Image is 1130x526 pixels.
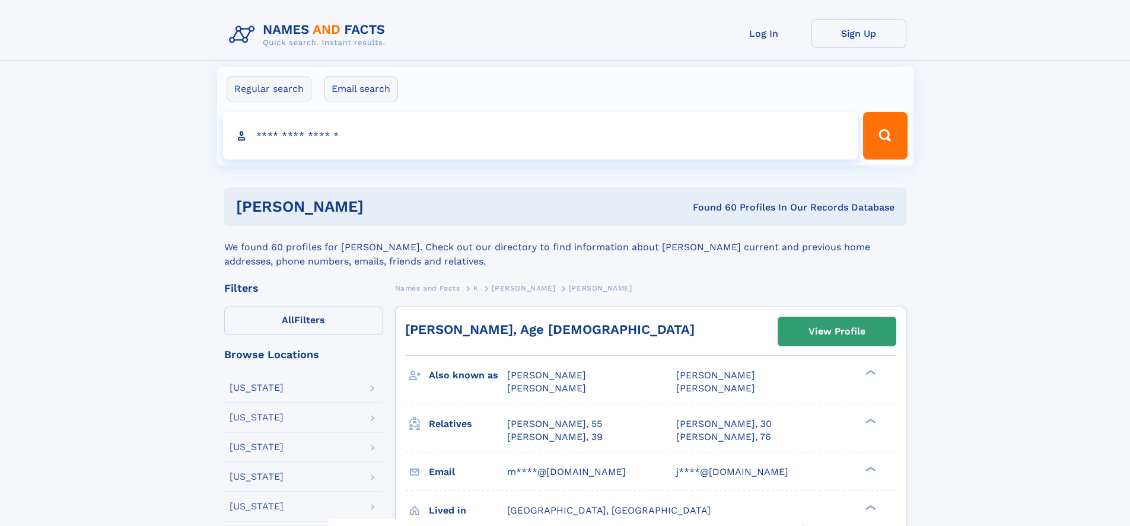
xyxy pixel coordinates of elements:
[492,284,555,292] span: [PERSON_NAME]
[282,314,294,326] span: All
[492,280,555,295] a: [PERSON_NAME]
[224,226,906,269] div: We found 60 profiles for [PERSON_NAME]. Check out our directory to find information about [PERSON...
[230,413,284,422] div: [US_STATE]
[429,501,507,521] h3: Lived in
[324,76,398,101] label: Email search
[230,383,284,393] div: [US_STATE]
[224,307,383,335] label: Filters
[863,112,907,160] button: Search Button
[429,365,507,385] h3: Also known as
[676,382,755,394] span: [PERSON_NAME]
[223,112,858,160] input: search input
[224,283,383,294] div: Filters
[862,465,877,473] div: ❯
[676,417,772,431] a: [PERSON_NAME], 30
[227,76,311,101] label: Regular search
[507,505,711,516] span: [GEOGRAPHIC_DATA], [GEOGRAPHIC_DATA]
[473,284,479,292] span: K
[230,472,284,482] div: [US_STATE]
[395,280,460,295] a: Names and Facts
[676,431,771,444] a: [PERSON_NAME], 76
[405,322,695,337] a: [PERSON_NAME], Age [DEMOGRAPHIC_DATA]
[230,502,284,511] div: [US_STATE]
[862,369,877,377] div: ❯
[778,317,896,346] a: View Profile
[507,382,586,394] span: [PERSON_NAME]
[507,417,602,431] a: [PERSON_NAME], 55
[507,431,603,444] a: [PERSON_NAME], 39
[236,199,529,214] h1: [PERSON_NAME]
[429,462,507,482] h3: Email
[862,503,877,511] div: ❯
[473,280,479,295] a: K
[429,414,507,434] h3: Relatives
[224,19,395,51] img: Logo Names and Facts
[230,442,284,452] div: [US_STATE]
[507,369,586,381] span: [PERSON_NAME]
[224,349,383,360] div: Browse Locations
[528,201,895,214] div: Found 60 Profiles In Our Records Database
[676,369,755,381] span: [PERSON_NAME]
[569,284,632,292] span: [PERSON_NAME]
[811,19,906,48] a: Sign Up
[862,417,877,425] div: ❯
[717,19,811,48] a: Log In
[808,318,865,345] div: View Profile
